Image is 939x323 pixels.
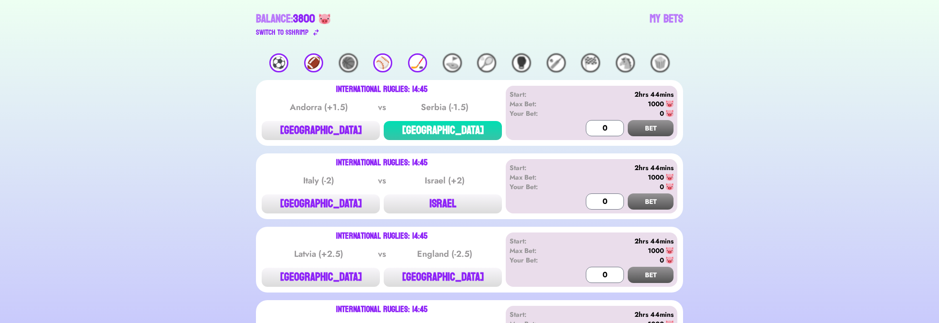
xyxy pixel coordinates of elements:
[648,99,664,109] div: 1000
[512,53,531,72] div: 🥊
[660,255,664,265] div: 0
[628,267,674,283] button: BET
[666,247,674,254] img: 🐷
[510,172,564,182] div: Max Bet:
[651,53,670,72] div: 🍿
[443,53,462,72] div: ⛳️
[510,255,564,265] div: Your Bet:
[397,247,493,261] div: England (-2.5)
[510,163,564,172] div: Start:
[336,232,428,240] div: International Ruglies: 14:45
[384,194,502,213] button: ISRAEL
[376,247,388,261] div: vs
[564,310,674,319] div: 2hrs 44mins
[384,268,502,287] button: [GEOGRAPHIC_DATA]
[666,110,674,117] img: 🐷
[666,173,674,181] img: 🐷
[648,172,664,182] div: 1000
[510,236,564,246] div: Start:
[256,27,308,38] div: Switch to $ SHRIMP
[373,53,392,72] div: ⚾️
[408,53,427,72] div: 🏒
[581,53,600,72] div: 🏁
[564,236,674,246] div: 2hrs 44mins
[271,247,367,261] div: Latvia (+2.5)
[271,101,367,114] div: Andorra (+1.5)
[397,174,493,187] div: Israel (+2)
[547,53,566,72] div: 🏏
[339,53,358,72] div: 🏀
[336,159,428,167] div: International Ruglies: 14:45
[650,11,683,38] a: My Bets
[564,163,674,172] div: 2hrs 44mins
[336,86,428,93] div: International Ruglies: 14:45
[666,183,674,191] img: 🐷
[510,310,564,319] div: Start:
[376,174,388,187] div: vs
[648,246,664,255] div: 1000
[384,121,502,140] button: [GEOGRAPHIC_DATA]
[293,9,315,29] span: 3800
[269,53,288,72] div: ⚽️
[666,100,674,108] img: 🐷
[477,53,496,72] div: 🎾
[397,101,493,114] div: Serbia (-1.5)
[262,194,380,213] button: [GEOGRAPHIC_DATA]
[564,90,674,99] div: 2hrs 44mins
[660,109,664,118] div: 0
[271,174,367,187] div: Italy (-2)
[510,246,564,255] div: Max Bet:
[616,53,635,72] div: 🐴
[262,268,380,287] button: [GEOGRAPHIC_DATA]
[510,90,564,99] div: Start:
[510,99,564,109] div: Max Bet:
[304,53,323,72] div: 🏈
[666,256,674,264] img: 🐷
[510,109,564,118] div: Your Bet:
[660,182,664,192] div: 0
[262,121,380,140] button: [GEOGRAPHIC_DATA]
[628,120,674,136] button: BET
[510,182,564,192] div: Your Bet:
[336,306,428,313] div: International Ruglies: 14:45
[628,193,674,210] button: BET
[376,101,388,114] div: vs
[319,13,330,25] img: 🐷
[256,11,315,27] div: Balance:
